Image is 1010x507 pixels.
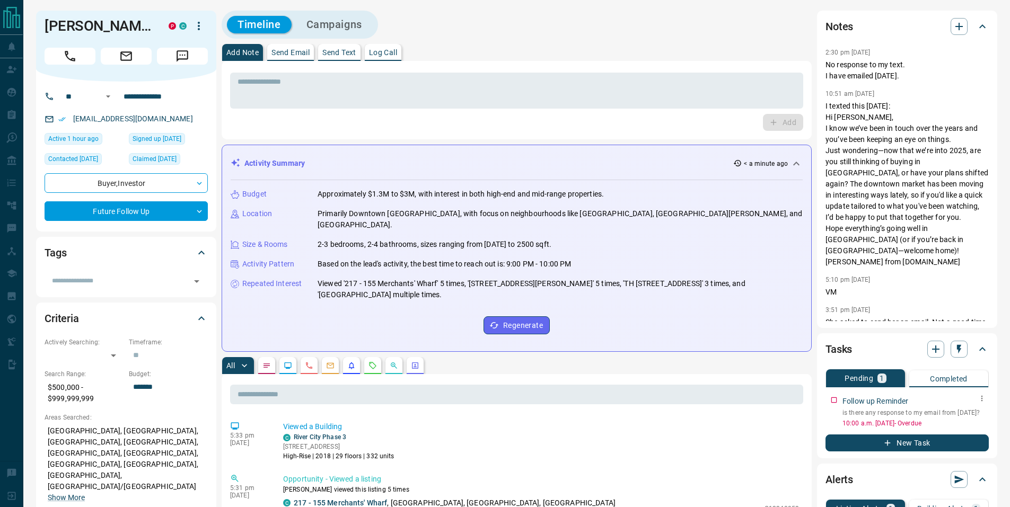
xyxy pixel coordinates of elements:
div: Criteria [45,306,208,331]
button: Campaigns [296,16,373,33]
button: New Task [825,434,989,451]
p: [DATE] [230,492,267,499]
p: I texted this [DATE]: Hi [PERSON_NAME], I know we’ve been in touch over the years and you’ve been... [825,101,989,268]
p: Based on the lead's activity, the best time to reach out is: 9:00 PM - 10:00 PM [318,259,571,270]
div: Future Follow Up [45,201,208,221]
button: Timeline [227,16,292,33]
p: All [226,362,235,369]
p: High-Rise | 2018 | 29 floors | 332 units [283,451,394,461]
div: Sat Sep 13 2025 [45,133,124,148]
h2: Notes [825,18,853,35]
h2: Criteria [45,310,79,327]
p: Opportunity - Viewed a listing [283,474,799,485]
p: Timeframe: [129,337,208,347]
div: Buyer , Investor [45,173,208,193]
p: Activity Pattern [242,259,294,270]
p: Budget [242,189,267,200]
svg: Calls [305,361,313,370]
span: Contacted [DATE] [48,154,98,164]
svg: Opportunities [390,361,398,370]
div: condos.ca [283,434,291,441]
p: $500,000 - $999,999,999 [45,379,124,407]
p: Completed [930,375,968,383]
svg: Requests [368,361,377,370]
p: < a minute ago [744,159,788,168]
div: property.ca [169,22,176,30]
div: Sun Feb 18 2024 [45,153,124,168]
p: VM [825,287,989,298]
p: Log Call [369,49,397,56]
p: Areas Searched: [45,413,208,422]
p: Send Email [271,49,310,56]
span: Claimed [DATE] [133,154,177,164]
p: Add Note [226,49,259,56]
div: Alerts [825,467,989,492]
p: She asked to send her an email. Not a good time to talk. [825,317,989,339]
button: Open [189,274,204,289]
svg: Notes [262,361,271,370]
p: Send Text [322,49,356,56]
a: [EMAIL_ADDRESS][DOMAIN_NAME] [73,114,193,123]
p: Approximately $1.3M to $3M, with interest in both high-end and mid-range properties. [318,189,604,200]
p: 2:30 pm [DATE] [825,49,871,56]
div: condos.ca [283,499,291,506]
span: Call [45,48,95,65]
svg: Listing Alerts [347,361,356,370]
p: [GEOGRAPHIC_DATA], [GEOGRAPHIC_DATA], [GEOGRAPHIC_DATA], [GEOGRAPHIC_DATA], [GEOGRAPHIC_DATA], [G... [45,422,208,506]
p: Viewed '217 - 155 Merchants' Wharf' 5 times, '[STREET_ADDRESS][PERSON_NAME]' 5 times, 'TH [STREET... [318,278,803,300]
h2: Tasks [825,341,852,358]
div: Mon Dec 26 2016 [129,133,208,148]
p: Pending [845,375,873,382]
p: 5:31 pm [230,484,267,492]
p: Actively Searching: [45,337,124,347]
div: Notes [825,14,989,39]
h1: [PERSON_NAME] [45,17,153,34]
h2: Alerts [825,471,853,488]
a: River City Phase 3 [294,433,346,441]
button: Open [102,90,115,103]
div: Tags [45,240,208,265]
p: Budget: [129,369,208,379]
svg: Email Verified [58,115,66,123]
p: 2-3 bedrooms, 2-4 bathrooms, sizes ranging from [DATE] to 2500 sqft. [318,239,551,250]
p: 10:51 am [DATE] [825,90,874,97]
button: Show More [48,492,85,503]
p: Follow up Reminder [842,396,908,407]
p: 5:33 pm [230,432,267,439]
div: Tasks [825,336,989,362]
p: Repeated Interest [242,278,302,289]
p: [PERSON_NAME] viewed this listing 5 times [283,485,799,494]
p: Size & Rooms [242,239,288,250]
h2: Tags [45,244,66,261]
p: 10:00 a.m. [DATE] - Overdue [842,419,989,428]
button: Regenerate [484,316,550,334]
p: [STREET_ADDRESS] [283,442,394,451]
p: Activity Summary [244,158,305,169]
svg: Agent Actions [411,361,419,370]
p: is there any response to my email from [DATE]? [842,408,989,417]
p: Search Range: [45,369,124,379]
p: 5:10 pm [DATE] [825,276,871,283]
span: Message [157,48,208,65]
div: Wed Sep 28 2022 [129,153,208,168]
p: Primarily Downtown [GEOGRAPHIC_DATA], with focus on neighbourhoods like [GEOGRAPHIC_DATA], [GEOGR... [318,208,803,230]
p: No response to my text. I have emailed [DATE]. [825,59,989,82]
p: Location [242,208,272,219]
div: Activity Summary< a minute ago [231,154,803,173]
div: condos.ca [179,22,187,30]
a: 217 - 155 Merchants' Wharf [294,499,387,507]
p: [DATE] [230,439,267,447]
p: 1 [880,375,884,382]
svg: Lead Browsing Activity [284,361,292,370]
svg: Emails [326,361,335,370]
p: Viewed a Building [283,421,799,432]
span: Email [101,48,152,65]
span: Signed up [DATE] [133,134,181,144]
p: 3:51 pm [DATE] [825,306,871,314]
span: Active 1 hour ago [48,134,99,144]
